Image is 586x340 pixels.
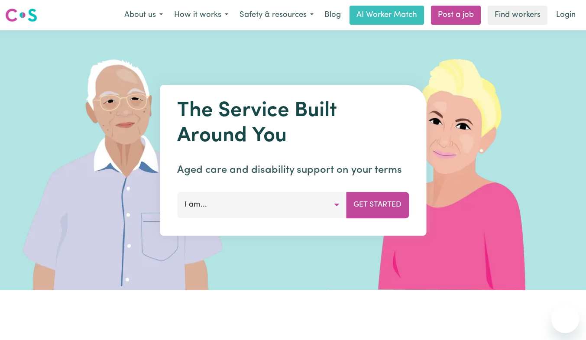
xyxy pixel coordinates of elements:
button: About us [119,6,168,24]
a: AI Worker Match [350,6,424,25]
button: How it works [168,6,234,24]
p: Aged care and disability support on your terms [177,162,409,178]
h1: The Service Built Around You [177,99,409,149]
iframe: 启动消息传送窗口的按钮 [551,305,579,333]
a: Blog [319,6,346,25]
a: Careseekers logo [5,5,37,25]
a: Find workers [488,6,547,25]
img: Careseekers logo [5,7,37,23]
button: I am... [177,192,346,218]
a: Post a job [431,6,481,25]
button: Get Started [346,192,409,218]
a: Login [551,6,581,25]
button: Safety & resources [234,6,319,24]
